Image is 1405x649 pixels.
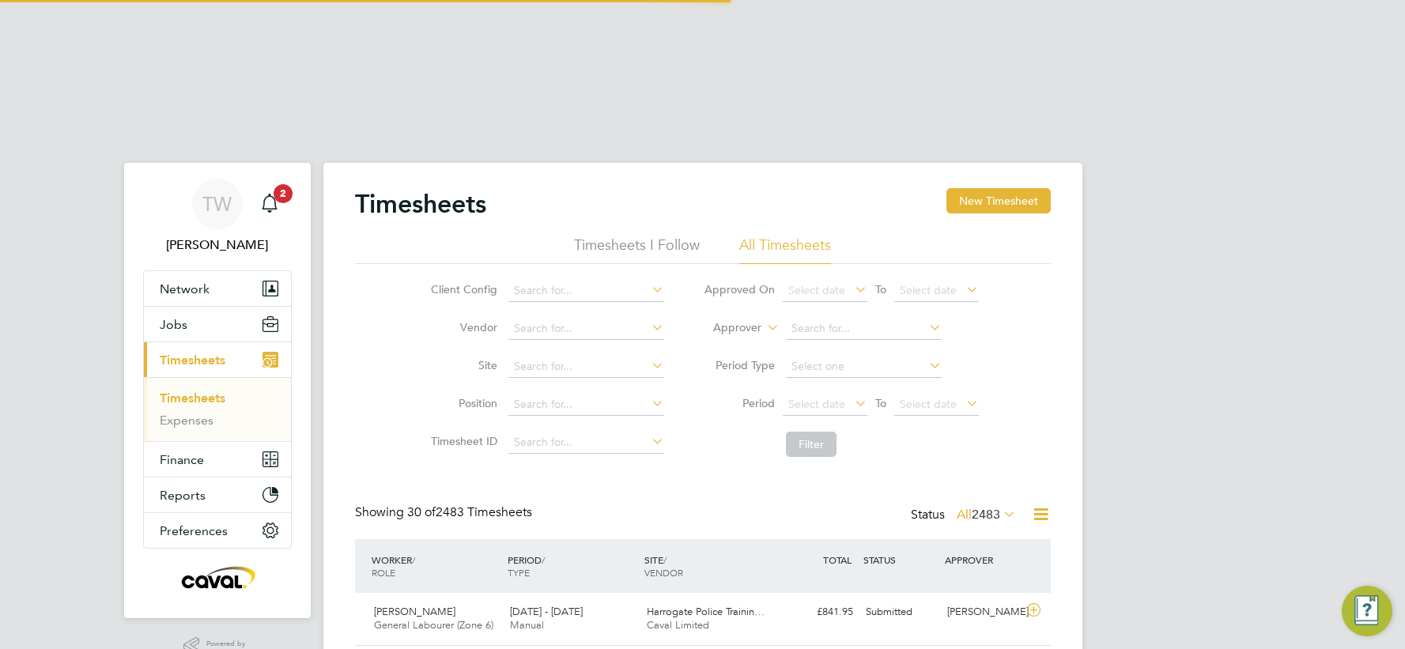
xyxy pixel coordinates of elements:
[124,163,311,618] nav: Main navigation
[160,488,206,503] span: Reports
[859,599,942,625] div: Submitted
[690,320,761,336] label: Approver
[508,432,664,454] input: Search for...
[704,282,775,296] label: Approved On
[739,236,831,264] li: All Timesheets
[786,318,942,340] input: Search for...
[355,504,535,521] div: Showing
[144,513,291,548] button: Preferences
[254,179,285,229] a: 2
[871,393,891,413] span: To
[355,188,486,220] h2: Timesheets
[508,566,530,579] span: TYPE
[160,353,225,368] span: Timesheets
[786,356,942,378] input: Select one
[177,564,256,590] img: caval-logo-retina.png
[144,442,291,477] button: Finance
[946,188,1051,213] button: New Timesheet
[160,391,225,406] a: Timesheets
[542,553,545,566] span: /
[510,605,583,618] span: [DATE] - [DATE]
[574,236,700,264] li: Timesheets I Follow
[160,452,204,467] span: Finance
[144,477,291,512] button: Reports
[426,320,497,334] label: Vendor
[900,397,957,411] span: Select date
[788,397,845,411] span: Select date
[144,377,291,441] div: Timesheets
[426,434,497,448] label: Timesheet ID
[160,317,187,332] span: Jobs
[412,553,415,566] span: /
[160,413,213,428] a: Expenses
[647,605,765,618] span: Harrogate Police Trainin…
[823,553,852,566] span: TOTAL
[510,618,544,632] span: Manual
[202,194,232,214] span: TW
[143,564,292,590] a: Go to home page
[704,358,775,372] label: Period Type
[663,553,667,566] span: /
[777,599,859,625] div: £841.95
[160,523,228,538] span: Preferences
[871,279,891,300] span: To
[374,618,493,632] span: General Labourer (Zone 6)
[911,504,1019,526] div: Status
[786,432,837,457] button: Filter
[508,394,664,416] input: Search for...
[972,507,1000,523] span: 2483
[274,184,293,203] span: 2
[144,307,291,341] button: Jobs
[704,396,775,410] label: Period
[407,504,436,520] span: 30 of
[647,618,709,632] span: Caval Limited
[368,545,504,587] div: WORKER
[407,504,532,520] span: 2483 Timesheets
[941,545,1023,574] div: APPROVER
[859,545,942,574] div: STATUS
[144,342,291,377] button: Timesheets
[160,281,210,296] span: Network
[640,545,777,587] div: SITE
[788,283,845,297] span: Select date
[504,545,640,587] div: PERIOD
[900,283,957,297] span: Select date
[426,396,497,410] label: Position
[374,605,455,618] span: [PERSON_NAME]
[143,236,292,255] span: Tim Wells
[508,318,664,340] input: Search for...
[508,280,664,302] input: Search for...
[508,356,664,378] input: Search for...
[426,282,497,296] label: Client Config
[143,179,292,255] a: TW[PERSON_NAME]
[426,358,497,372] label: Site
[144,271,291,306] button: Network
[957,507,1016,523] label: All
[372,566,395,579] span: ROLE
[1342,586,1392,636] button: Engage Resource Center
[941,599,1023,625] div: [PERSON_NAME]
[644,566,683,579] span: VENDOR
